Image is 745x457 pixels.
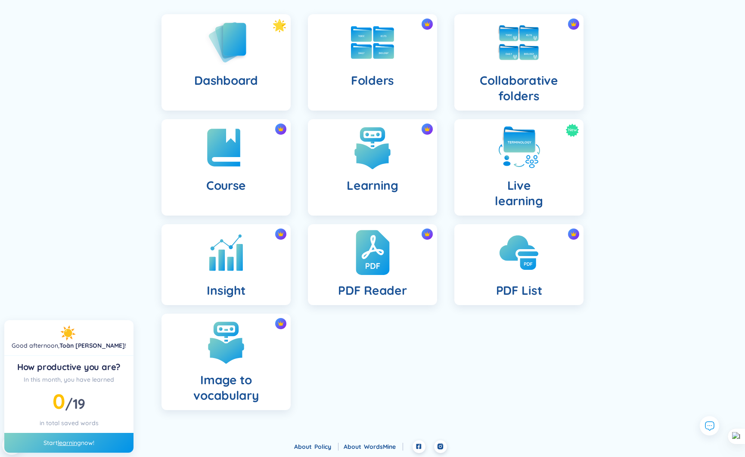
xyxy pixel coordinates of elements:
[11,375,127,384] div: In this month, you have learned
[496,283,542,298] h4: PDF List
[568,124,577,137] span: New
[446,119,592,216] a: NewLivelearning
[299,224,446,305] a: crown iconPDF Reader
[424,21,430,27] img: crown icon
[58,439,81,447] a: learning
[153,314,299,410] a: crown iconImage to vocabulary
[294,442,338,451] div: About
[65,395,85,412] span: /
[571,231,577,237] img: crown icon
[314,443,338,451] a: Policy
[344,442,403,451] div: About
[207,283,245,298] h4: Insight
[153,14,299,111] a: Dashboard
[424,231,430,237] img: crown icon
[446,224,592,305] a: crown iconPDF List
[194,73,258,88] h4: Dashboard
[338,283,407,298] h4: PDF Reader
[11,418,127,428] div: in total saved words
[461,73,577,104] h4: Collaborative folders
[299,119,446,216] a: crown iconLearning
[73,395,85,412] span: 19
[278,126,284,132] img: crown icon
[495,178,543,209] h4: Live learning
[53,388,65,414] span: 0
[446,14,592,111] a: crown iconCollaborative folders
[11,361,127,373] div: How productive you are?
[153,119,299,216] a: crown iconCourse
[571,21,577,27] img: crown icon
[168,372,284,403] h4: Image to vocabulary
[12,341,126,350] div: !
[364,443,403,451] a: WordsMine
[59,342,125,349] a: Toàn [PERSON_NAME]
[299,14,446,111] a: crown iconFolders
[278,231,284,237] img: crown icon
[351,73,394,88] h4: Folders
[278,321,284,327] img: crown icon
[4,433,133,453] div: Start now!
[206,178,246,193] h4: Course
[424,126,430,132] img: crown icon
[153,224,299,305] a: crown iconInsight
[347,178,398,193] h4: Learning
[12,342,59,349] span: Good afternoon ,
